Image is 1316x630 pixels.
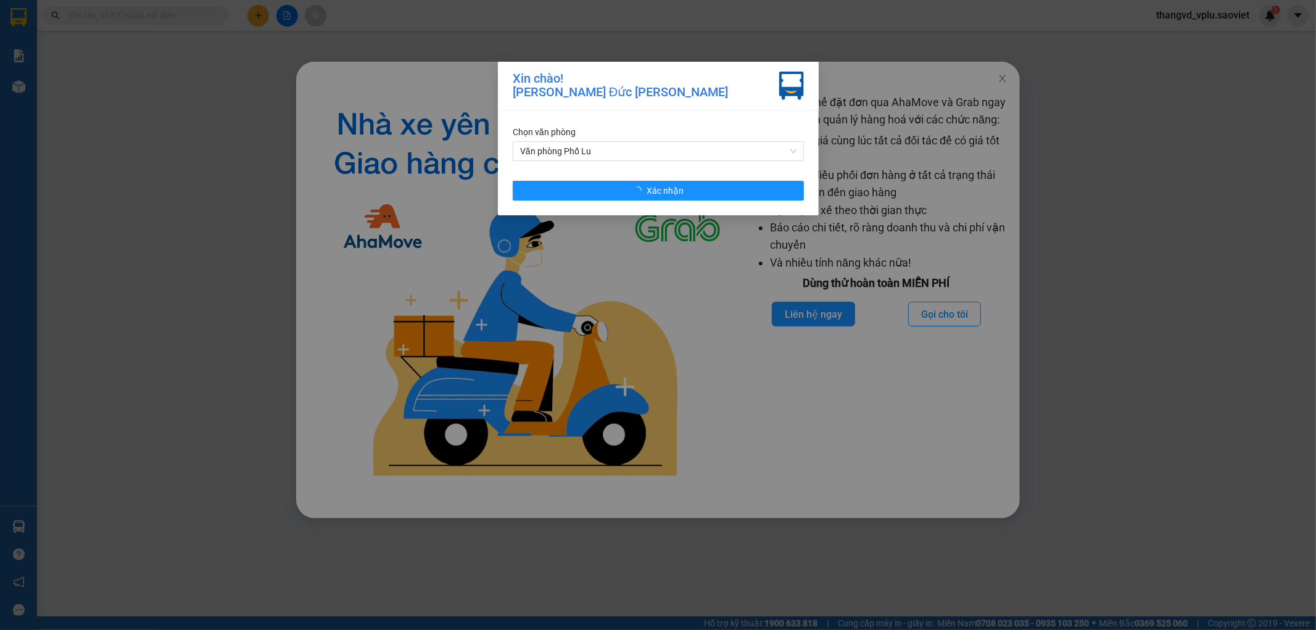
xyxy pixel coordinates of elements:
[633,186,647,195] span: loading
[513,125,804,139] div: Chọn văn phòng
[647,184,684,197] span: Xác nhận
[779,72,804,100] img: vxr-icon
[520,142,797,160] span: Văn phòng Phố Lu
[513,181,804,201] button: Xác nhận
[513,72,728,100] div: Xin chào! [PERSON_NAME] Đức [PERSON_NAME]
